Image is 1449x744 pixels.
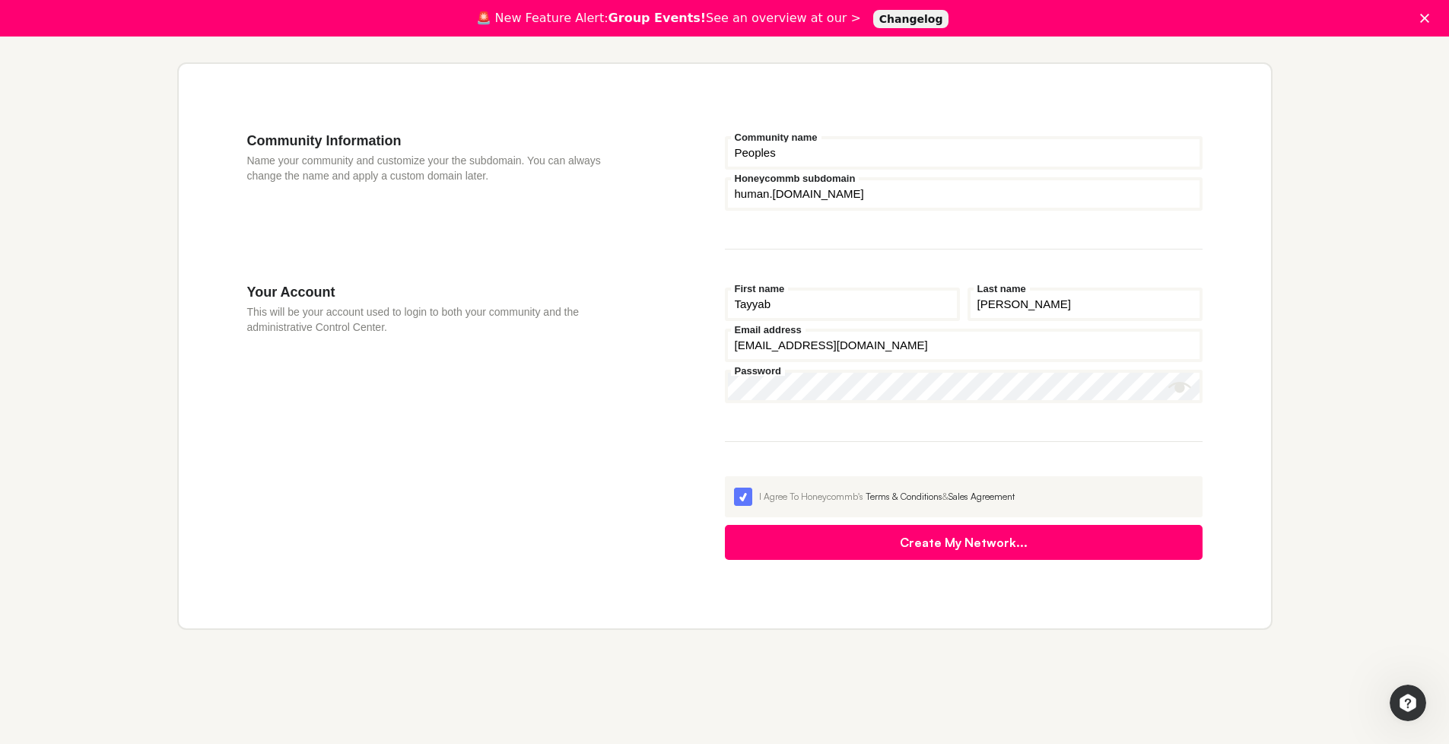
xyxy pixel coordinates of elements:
div: Close [1420,14,1435,23]
span: Create My Network... [740,535,1187,550]
input: Community name [725,136,1203,170]
label: Community name [731,132,821,142]
input: your-subdomain.honeycommb.com [725,177,1203,211]
input: Email address [725,329,1203,362]
label: Email address [731,325,806,335]
input: Last name [968,288,1203,321]
p: This will be your account used to login to both your community and the administrative Control Cen... [247,304,634,335]
input: First name [725,288,960,321]
b: Group Events! [609,11,707,25]
button: Create My Network... [725,525,1203,560]
a: Sales Agreement [949,491,1015,502]
label: First name [731,284,789,294]
iframe: Intercom live chat [1390,685,1426,721]
label: Password [731,366,785,376]
div: I Agree To Honeycommb's & [759,490,1193,504]
h3: Community Information [247,132,634,149]
div: 🚨 New Feature Alert: See an overview at our > [476,11,861,26]
h3: Your Account [247,284,634,300]
button: Show password [1168,376,1191,399]
label: Last name [974,284,1030,294]
p: Name your community and customize your the subdomain. You can always change the name and apply a ... [247,153,634,183]
label: Honeycommb subdomain [731,173,860,183]
a: Changelog [873,10,949,28]
a: Terms & Conditions [866,491,942,502]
